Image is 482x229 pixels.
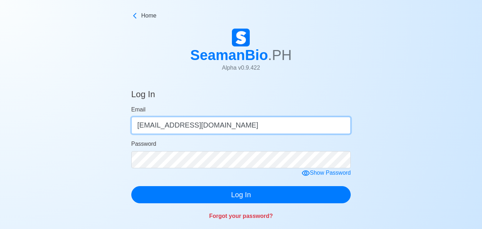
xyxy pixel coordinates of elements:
[141,11,157,20] span: Home
[131,89,155,103] h4: Log In
[131,186,351,203] button: Log In
[190,46,292,64] h1: SeamanBio
[190,64,292,72] p: Alpha v 0.9.422
[301,169,351,178] div: Show Password
[190,29,292,78] a: SeamanBio.PHAlpha v0.9.422
[131,11,351,20] a: Home
[232,29,250,46] img: Logo
[131,117,351,134] input: Your email
[131,141,156,147] span: Password
[131,106,146,113] span: Email
[209,213,273,219] a: Forgot your password?
[268,47,292,63] span: .PH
